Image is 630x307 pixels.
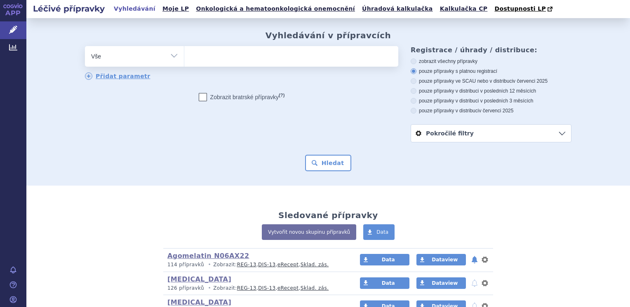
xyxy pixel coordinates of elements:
[26,3,111,14] h2: Léčivé přípravky
[167,298,231,306] a: [MEDICAL_DATA]
[416,254,466,265] a: Dataview
[277,262,299,267] a: eRecept
[360,277,409,289] a: Data
[411,88,571,94] label: pouze přípravky v distribuci v posledních 12 měsících
[411,125,571,142] a: Pokročilé filtry
[432,280,458,286] span: Dataview
[411,68,571,74] label: pouze přípravky s platnou registrací
[237,262,256,267] a: REG-13
[470,255,479,265] button: notifikace
[411,78,571,84] label: pouze přípravky ve SCAU nebo v distribuci
[160,3,191,14] a: Moje LP
[279,93,284,98] abbr: (?)
[258,262,275,267] a: DIS-13
[305,155,352,171] button: Hledat
[479,108,513,114] span: v červenci 2025
[360,254,409,265] a: Data
[432,257,458,263] span: Dataview
[411,46,571,54] h3: Registrace / úhrady / distribuce:
[437,3,490,14] a: Kalkulačka CP
[363,224,395,240] a: Data
[193,3,357,14] a: Onkologická a hematoonkologická onemocnění
[258,285,275,291] a: DIS-13
[111,3,158,14] a: Vyhledávání
[167,275,231,283] a: [MEDICAL_DATA]
[382,257,395,263] span: Data
[513,78,548,84] span: v červenci 2025
[481,255,489,265] button: nastavení
[199,93,285,101] label: Zobrazit bratrské přípravky
[411,98,571,104] label: pouze přípravky v distribuci v posledních 3 měsících
[167,261,344,268] p: Zobrazit: , , ,
[167,285,344,292] p: Zobrazit: , , ,
[481,278,489,288] button: nastavení
[237,285,256,291] a: REG-13
[382,280,395,286] span: Data
[492,3,557,15] a: Dostupnosti LP
[470,278,479,288] button: notifikace
[206,261,213,268] i: •
[411,58,571,65] label: zobrazit všechny přípravky
[301,262,329,267] a: Sklad. zás.
[167,252,249,260] a: Agomelatin N06AX22
[206,285,213,292] i: •
[85,72,150,80] a: Přidat parametr
[262,224,356,240] a: Vytvořit novou skupinu přípravků
[266,30,391,40] h2: Vyhledávání v přípravcích
[494,5,546,12] span: Dostupnosti LP
[301,285,329,291] a: Sklad. zás.
[416,277,466,289] a: Dataview
[411,107,571,114] label: pouze přípravky v distribuci
[360,3,435,14] a: Úhradová kalkulačka
[278,210,378,220] h2: Sledované přípravky
[376,229,388,235] span: Data
[277,285,299,291] a: eRecept
[167,285,204,291] span: 126 přípravků
[167,262,204,267] span: 114 přípravků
